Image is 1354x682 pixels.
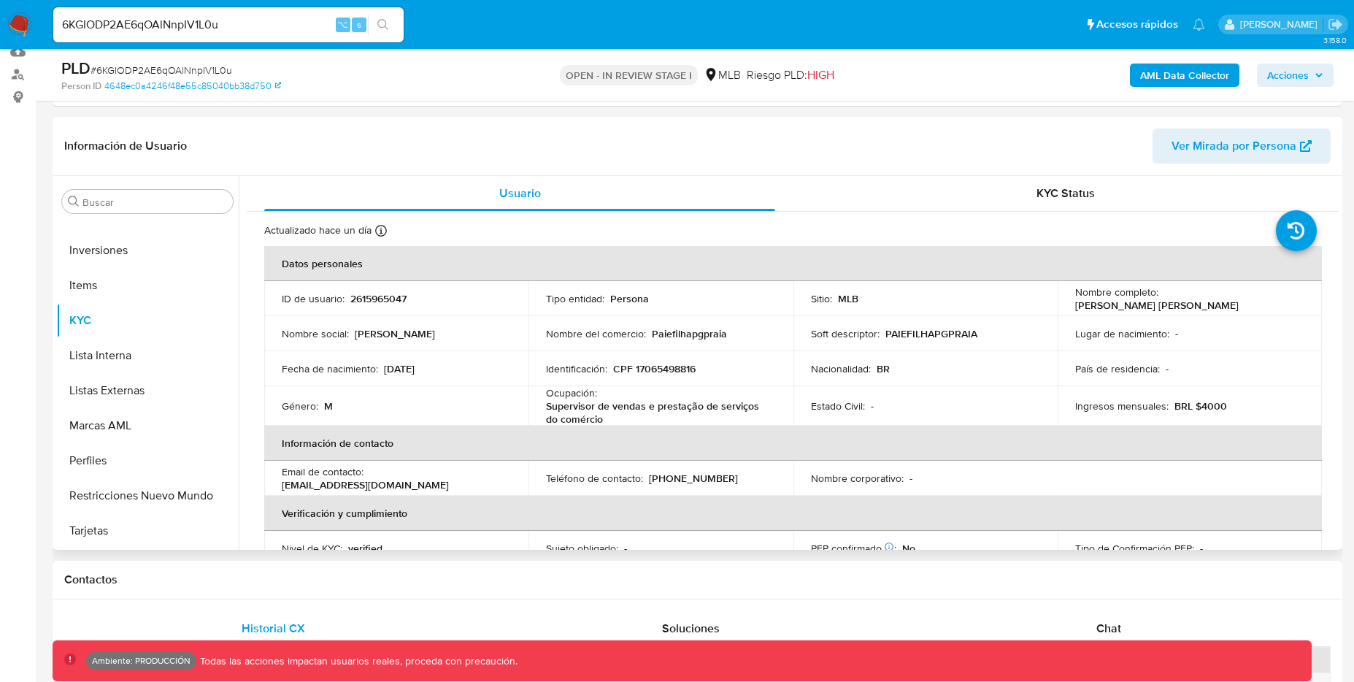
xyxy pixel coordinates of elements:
[64,572,1331,587] h1: Contactos
[324,399,333,413] p: M
[885,327,977,340] p: PAIEFILHAPGPRAIA
[264,426,1322,461] th: Información de contacto
[1036,185,1095,202] span: KYC Status
[1174,399,1227,413] p: BRL $4000
[1267,64,1309,87] span: Acciones
[282,327,349,340] p: Nombre social :
[1153,129,1331,164] button: Ver Mirada por Persona
[53,15,404,34] input: Buscar usuario o caso...
[282,399,318,413] p: Género :
[337,18,348,31] span: ⌥
[546,542,618,555] p: Sujeto obligado :
[499,185,541,202] span: Usuario
[1075,362,1160,375] p: País de residencia :
[1200,542,1203,555] p: -
[282,465,363,478] p: Email de contacto :
[1096,17,1178,32] span: Accesos rápidos
[649,472,738,485] p: [PHONE_NUMBER]
[909,472,912,485] p: -
[704,67,741,83] div: MLB
[56,338,239,373] button: Lista Interna
[282,292,345,305] p: ID de usuario :
[871,399,874,413] p: -
[56,268,239,303] button: Items
[1193,18,1205,31] a: Notificaciones
[1075,399,1169,413] p: Ingresos mensuales :
[357,18,361,31] span: s
[838,292,858,305] p: MLB
[264,246,1322,281] th: Datos personales
[56,233,239,268] button: Inversiones
[350,292,407,305] p: 2615965047
[56,408,239,443] button: Marcas AML
[877,362,890,375] p: BR
[807,66,834,83] span: HIGH
[56,443,239,478] button: Perfiles
[61,80,101,93] b: Person ID
[546,292,604,305] p: Tipo entidad :
[264,496,1322,531] th: Verificación y cumplimiento
[282,542,342,555] p: Nivel de KYC :
[1323,34,1347,46] span: 3.158.0
[811,362,871,375] p: Nacionalidad :
[355,327,435,340] p: [PERSON_NAME]
[1172,129,1296,164] span: Ver Mirada por Persona
[56,373,239,408] button: Listas Externas
[1075,542,1194,555] p: Tipo de Confirmación PEP :
[546,327,646,340] p: Nombre del comercio :
[242,620,305,637] span: Historial CX
[1140,64,1229,87] b: AML Data Collector
[1075,286,1158,299] p: Nombre completo :
[91,63,232,77] span: # 6KGIODP2AE6qOAlNnpIV1L0u
[1240,18,1323,31] p: luis.birchenz@mercadolibre.com
[811,472,904,485] p: Nombre corporativo :
[348,542,382,555] p: verified
[68,196,80,207] button: Buscar
[902,542,915,555] p: No
[546,386,597,399] p: Ocupación :
[613,362,696,375] p: CPF 17065498816
[652,327,727,340] p: Paiefilhapgpraia
[61,56,91,80] b: PLD
[92,658,191,664] p: Ambiente: PRODUCCIÓN
[747,67,834,83] span: Riesgo PLD:
[1096,620,1121,637] span: Chat
[1257,64,1334,87] button: Acciones
[811,399,865,413] p: Estado Civil :
[1175,327,1178,340] p: -
[546,472,643,485] p: Teléfono de contacto :
[56,478,239,513] button: Restricciones Nuevo Mundo
[610,292,649,305] p: Persona
[1075,299,1239,312] p: [PERSON_NAME] [PERSON_NAME]
[560,65,698,85] p: OPEN - IN REVIEW STAGE I
[264,223,372,237] p: Actualizado hace un día
[1328,17,1343,32] a: Salir
[64,139,187,153] h1: Información de Usuario
[282,362,378,375] p: Fecha de nacimiento :
[82,196,227,209] input: Buscar
[368,15,398,35] button: search-icon
[56,513,239,548] button: Tarjetas
[384,362,415,375] p: [DATE]
[624,542,627,555] p: -
[546,399,769,426] p: Supervisor de vendas e prestação de serviços do comércio
[811,327,880,340] p: Soft descriptor :
[662,620,720,637] span: Soluciones
[1130,64,1239,87] button: AML Data Collector
[196,654,518,668] p: Todas las acciones impactan usuarios reales, proceda con precaución.
[811,542,896,555] p: PEP confirmado :
[546,362,607,375] p: Identificación :
[56,303,239,338] button: KYC
[811,292,832,305] p: Sitio :
[1075,327,1169,340] p: Lugar de nacimiento :
[104,80,281,93] a: 4648ec0a4246f48e55c85040bb38d750
[282,478,449,491] p: [EMAIL_ADDRESS][DOMAIN_NAME]
[1166,362,1169,375] p: -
